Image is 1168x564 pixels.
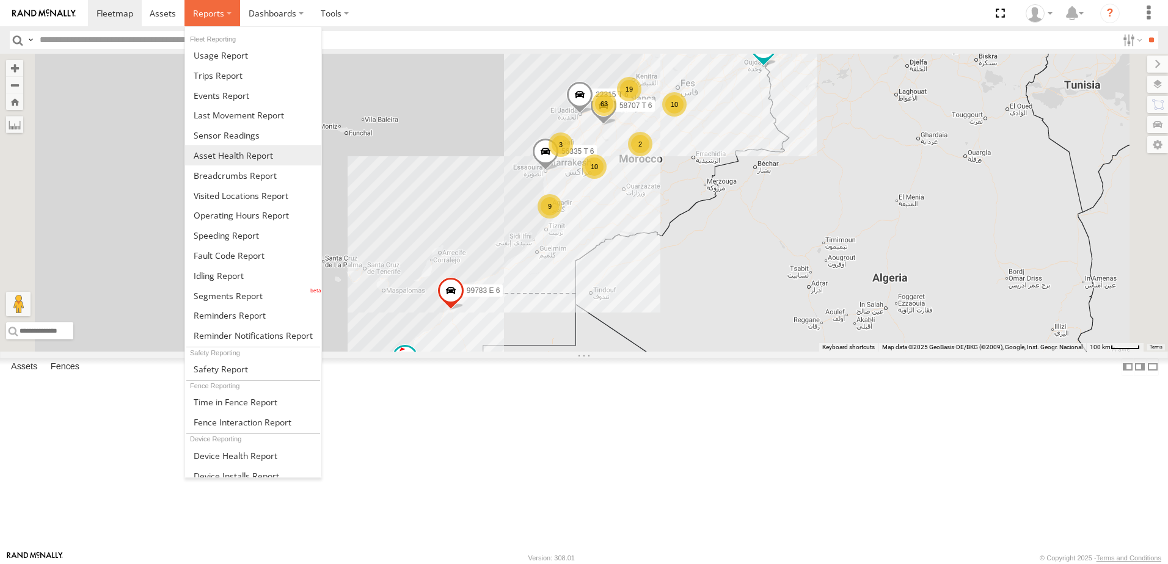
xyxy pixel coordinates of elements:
[6,93,23,110] button: Zoom Home
[185,266,321,286] a: Idling Report
[1086,343,1144,352] button: Map Scale: 100 km per 44 pixels
[1147,358,1159,376] label: Hide Summary Table
[619,102,652,110] span: 58707 T 6
[185,65,321,85] a: Trips Report
[628,132,652,156] div: 2
[185,325,321,345] a: Service Reminder Notifications Report
[12,9,76,18] img: rand-logo.svg
[185,45,321,65] a: Usage Report
[1040,554,1161,562] div: © Copyright 2025 -
[1134,358,1146,376] label: Dock Summary Table to the Right
[1150,345,1163,350] a: Terms (opens in new tab)
[5,358,43,375] label: Assets
[45,358,86,375] label: Fences
[1097,554,1161,562] a: Terms and Conditions
[185,125,321,145] a: Sensor Readings
[1118,31,1144,49] label: Search Filter Options
[592,92,616,116] div: 63
[185,446,321,466] a: Device Health Report
[882,344,1082,350] span: Map data ©2025 GeoBasis-DE/BKG (©2009), Google, Inst. Geogr. Nacional
[582,154,607,179] div: 10
[26,31,35,49] label: Search Query
[7,552,63,564] a: Visit our Website
[185,359,321,379] a: Safety Report
[185,85,321,106] a: Full Events Report
[185,225,321,245] a: Fleet Speed Report
[617,77,641,101] div: 19
[549,132,573,157] div: 3
[596,90,629,99] span: 22315 T 6
[1090,344,1111,350] span: 100 km
[6,60,23,76] button: Zoom in
[538,194,562,219] div: 9
[561,147,594,156] span: 56335 T 6
[528,554,575,562] div: Version: 308.01
[1147,136,1168,153] label: Map Settings
[185,412,321,432] a: Fence Interaction Report
[185,165,321,186] a: Breadcrumbs Report
[6,292,31,316] button: Drag Pegman onto the map to open Street View
[185,186,321,206] a: Visited Locations Report
[185,466,321,486] a: Device Installs Report
[6,76,23,93] button: Zoom out
[185,306,321,326] a: Reminders Report
[1100,4,1120,23] i: ?
[185,205,321,225] a: Asset Operating Hours Report
[185,286,321,306] a: Segments Report
[185,392,321,412] a: Time in Fences Report
[467,286,500,295] span: 99783 E 6
[822,343,875,352] button: Keyboard shortcuts
[1122,358,1134,376] label: Dock Summary Table to the Left
[6,116,23,133] label: Measure
[185,105,321,125] a: Last Movement Report
[185,145,321,165] a: Asset Health Report
[185,245,321,266] a: Fault Code Report
[662,92,687,117] div: 10
[1021,4,1057,23] div: Zaid Abu Manneh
